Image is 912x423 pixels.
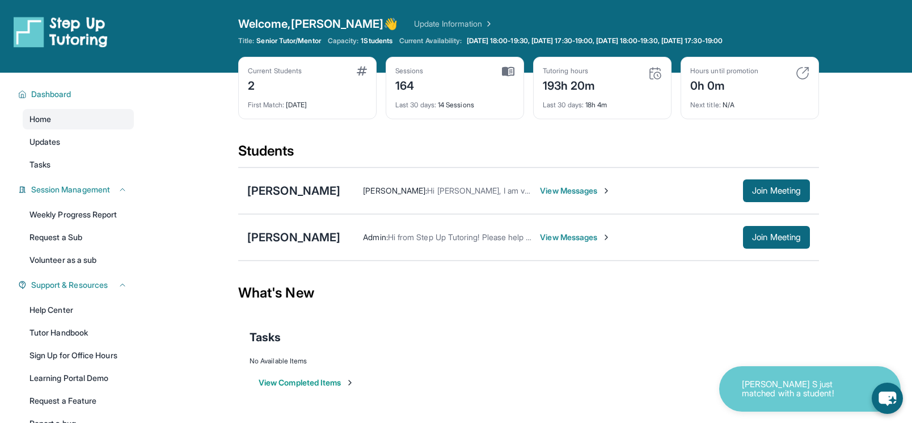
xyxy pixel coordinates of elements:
span: View Messages [540,232,611,243]
a: Home [23,109,134,129]
span: [PERSON_NAME] : [363,186,427,195]
span: Senior Tutor/Mentor [256,36,320,45]
div: Current Students [248,66,302,76]
img: logo [14,16,108,48]
span: Current Availability: [399,36,462,45]
img: Chevron Right [482,18,493,30]
span: Session Management [31,184,110,195]
span: Support & Resources [31,279,108,291]
span: Dashboard [31,89,71,100]
span: Next title : [690,100,721,109]
img: card [648,66,662,80]
a: Weekly Progress Report [23,204,134,225]
div: 14 Sessions [395,94,514,110]
div: No Available Items [250,357,808,366]
span: Admin : [363,232,387,242]
span: Home [29,114,51,125]
div: Tutoring hours [543,66,596,76]
img: Chevron-Right [602,233,611,242]
p: [PERSON_NAME] S just matched with a student! [742,380,855,399]
span: Last 30 days : [395,100,436,109]
a: Tasks [23,154,134,175]
div: What's New [238,268,819,318]
a: Request a Sub [23,227,134,248]
a: Sign Up for Office Hours [23,345,134,366]
button: Dashboard [27,89,127,100]
div: Students [238,142,819,167]
div: [PERSON_NAME] [247,183,340,199]
span: Join Meeting [752,187,801,194]
span: Updates [29,136,61,148]
img: card [796,66,809,80]
div: N/A [690,94,809,110]
span: Title: [238,36,254,45]
a: Updates [23,132,134,152]
button: View Completed Items [259,377,354,388]
div: 164 [395,76,424,94]
button: chat-button [872,383,903,414]
a: Update Information [414,18,493,30]
span: Last 30 days : [543,100,584,109]
a: Help Center [23,300,134,320]
span: [DATE] 18:00-19:30, [DATE] 17:30-19:00, [DATE] 18:00-19:30, [DATE] 17:30-19:00 [467,36,723,45]
img: card [502,66,514,77]
button: Join Meeting [743,226,810,249]
span: Tasks [29,159,50,170]
img: card [357,66,367,76]
div: [DATE] [248,94,367,110]
a: Volunteer as a sub [23,250,134,270]
a: Request a Feature [23,391,134,411]
div: 193h 20m [543,76,596,94]
button: Support & Resources [27,279,127,291]
span: View Messages [540,185,611,196]
div: 18h 4m [543,94,662,110]
a: [DATE] 18:00-19:30, [DATE] 17:30-19:00, [DATE] 18:00-19:30, [DATE] 17:30-19:00 [465,36,725,45]
span: First Match : [248,100,284,109]
button: Join Meeting [743,179,810,202]
div: [PERSON_NAME] [247,229,340,245]
div: Sessions [395,66,424,76]
img: Chevron-Right [602,186,611,195]
div: 0h 0m [690,76,758,94]
span: Tasks [250,329,281,345]
button: Session Management [27,184,127,195]
span: 1 Students [361,36,392,45]
span: Capacity: [328,36,359,45]
a: Tutor Handbook [23,323,134,343]
a: Learning Portal Demo [23,368,134,388]
div: Hours until promotion [690,66,758,76]
div: 2 [248,76,302,94]
span: Welcome, [PERSON_NAME] 👋 [238,16,398,32]
span: Join Meeting [752,234,801,241]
